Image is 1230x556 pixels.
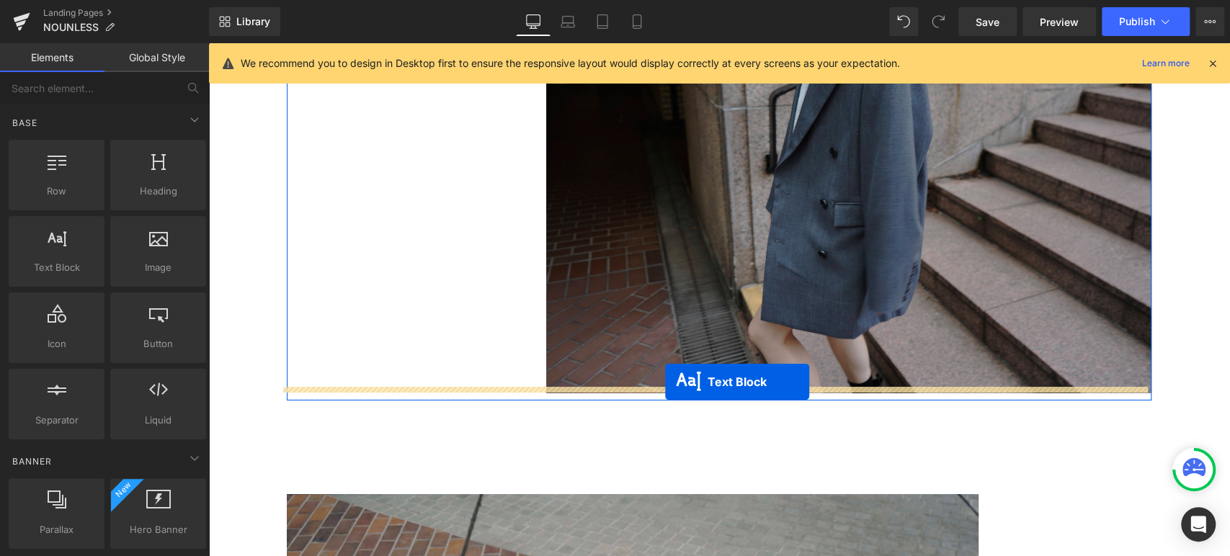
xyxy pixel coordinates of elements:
[1040,14,1079,30] span: Preview
[1195,7,1224,36] button: More
[209,7,280,36] a: New Library
[1022,7,1096,36] a: Preview
[104,43,209,72] a: Global Style
[11,454,53,468] span: Banner
[115,522,202,537] span: Hero Banner
[551,7,585,36] a: Laptop
[1102,7,1190,36] button: Publish
[13,522,100,537] span: Parallax
[241,55,900,71] p: We recommend you to design in Desktop first to ensure the responsive layout would display correct...
[620,7,654,36] a: Mobile
[115,184,202,199] span: Heading
[13,260,100,275] span: Text Block
[43,22,99,33] span: NOUNLESS
[1119,16,1155,27] span: Publish
[43,7,209,19] a: Landing Pages
[115,336,202,351] span: Button
[13,413,100,428] span: Separator
[1136,55,1195,72] a: Learn more
[1181,507,1216,542] div: Open Intercom Messenger
[889,7,918,36] button: Undo
[115,260,202,275] span: Image
[115,413,202,428] span: Liquid
[976,14,999,30] span: Save
[11,116,39,130] span: Base
[924,7,953,36] button: Redo
[236,15,270,28] span: Library
[13,336,100,351] span: Icon
[585,7,620,36] a: Tablet
[13,184,100,199] span: Row
[516,7,551,36] a: Desktop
